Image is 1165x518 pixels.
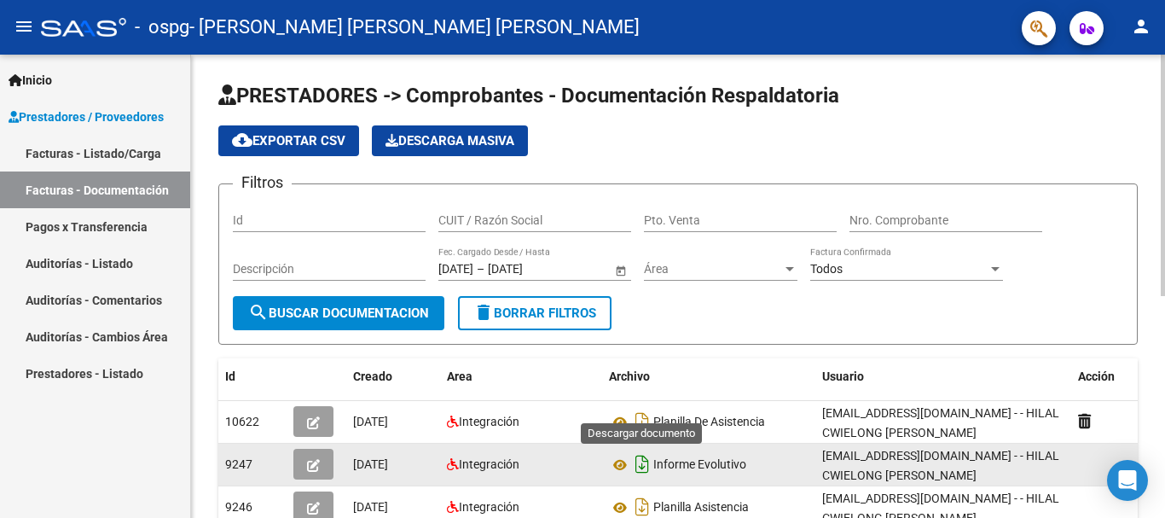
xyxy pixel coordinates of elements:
span: Buscar Documentacion [248,306,429,321]
span: Id [225,370,235,383]
span: Todos [810,262,843,276]
span: [DATE] [353,500,388,514]
span: Acción [1078,370,1115,383]
button: Borrar Filtros [458,296,611,330]
span: [EMAIL_ADDRESS][DOMAIN_NAME] - - HILAL CWIELONG [PERSON_NAME] [PERSON_NAME] [822,449,1059,502]
button: Buscar Documentacion [233,296,444,330]
input: Fecha inicio [438,262,473,276]
span: Integración [459,500,519,514]
i: Descargar documento [631,451,653,478]
button: Descarga Masiva [372,125,528,156]
mat-icon: person [1131,16,1151,37]
span: Borrar Filtros [473,306,596,321]
datatable-header-cell: Creado [346,358,440,395]
span: [EMAIL_ADDRESS][DOMAIN_NAME] - - HILAL CWIELONG [PERSON_NAME] [PERSON_NAME] [822,406,1059,459]
span: PRESTADORES -> Comprobantes - Documentación Respaldatoria [218,84,839,108]
span: Creado [353,370,392,383]
datatable-header-cell: Id [218,358,287,395]
div: Open Intercom Messenger [1107,460,1148,501]
span: Area [447,370,472,383]
span: - ospg [135,9,189,46]
mat-icon: delete [473,302,494,323]
span: Planilla Asistencia [653,501,749,515]
datatable-header-cell: Archivo [602,358,815,395]
span: 9246 [225,500,252,514]
mat-icon: search [248,302,269,323]
span: Archivo [609,370,650,383]
span: Integración [459,415,519,428]
span: Usuario [822,370,864,383]
span: [DATE] [353,415,388,428]
mat-icon: cloud_download [232,130,252,150]
span: Planilla De Asistencia [653,416,765,429]
h3: Filtros [233,171,292,195]
span: – [477,262,484,276]
button: Exportar CSV [218,125,359,156]
span: Prestadores / Proveedores [9,108,164,126]
span: 9247 [225,457,252,471]
span: [DATE] [353,457,388,471]
datatable-header-cell: Area [440,358,602,395]
mat-icon: menu [14,16,34,37]
span: - [PERSON_NAME] [PERSON_NAME] [PERSON_NAME] [189,9,640,46]
span: Informe Evolutivo [653,458,746,472]
span: Descarga Masiva [385,133,514,148]
span: Área [644,262,782,276]
button: Open calendar [611,261,629,279]
datatable-header-cell: Usuario [815,358,1071,395]
span: Inicio [9,71,52,90]
input: Fecha fin [488,262,571,276]
datatable-header-cell: Acción [1071,358,1156,395]
span: Exportar CSV [232,133,345,148]
span: Integración [459,457,519,471]
span: 10622 [225,415,259,428]
app-download-masive: Descarga masiva de comprobantes (adjuntos) [372,125,528,156]
i: Descargar documento [631,408,653,435]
